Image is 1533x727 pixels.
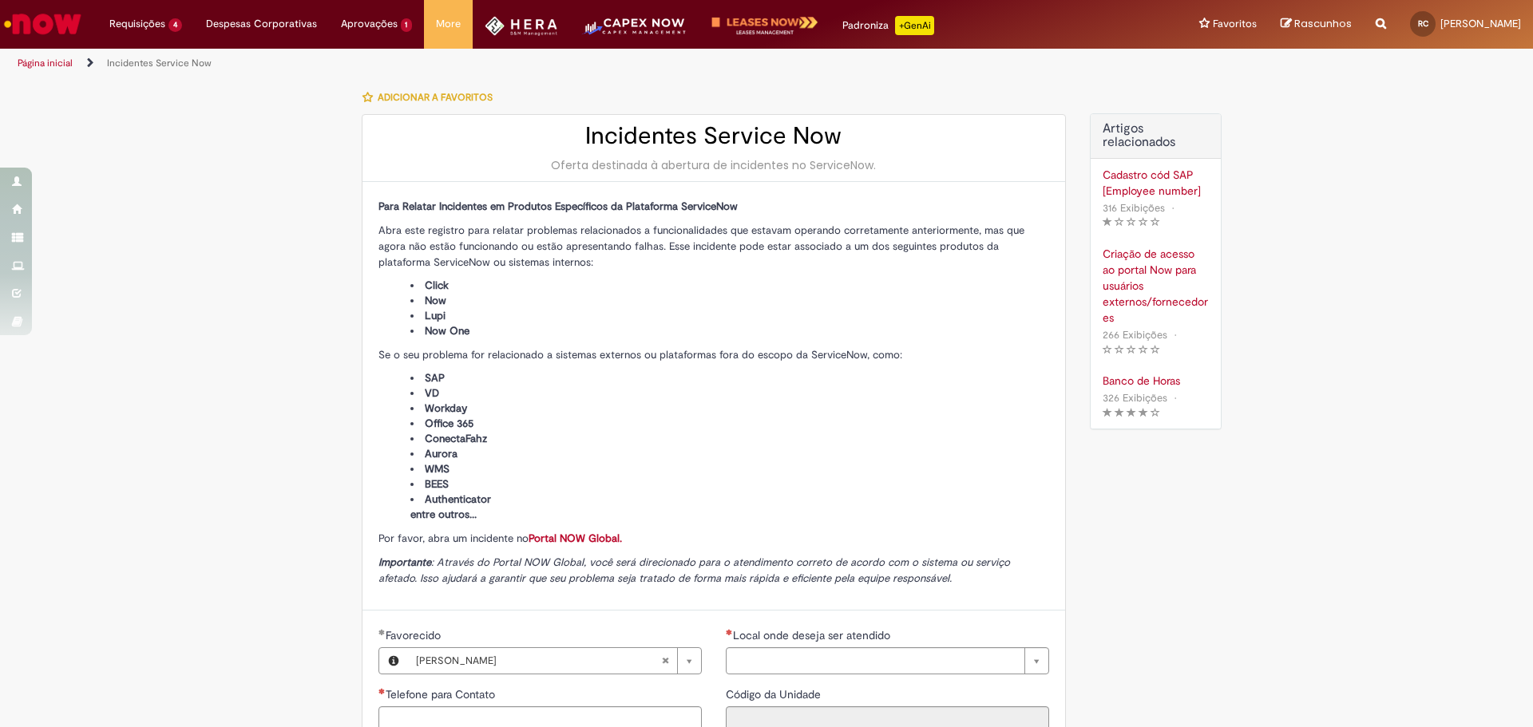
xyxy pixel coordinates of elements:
[378,123,1049,149] h2: Incidentes Service Now
[1103,201,1165,215] span: 316 Exibições
[1281,17,1352,32] a: Rascunhos
[1171,324,1180,346] span: •
[425,371,445,385] span: SAP
[425,417,473,430] span: Office 365
[416,648,661,674] span: [PERSON_NAME]
[378,555,1010,585] span: : Através do Portal NOW Global, você será direcionado para o atendimento correto de acordo com o ...
[425,386,439,400] span: VD
[711,16,818,36] img: logo-leases-transp-branco.png
[726,629,733,635] span: Necessários
[410,508,477,521] span: entre outros...
[842,16,934,35] div: Padroniza
[18,57,73,69] a: Página inicial
[425,279,449,292] span: Click
[1168,197,1178,219] span: •
[1103,373,1209,389] a: Banco de Horas
[425,492,491,506] span: Authenticator
[408,648,701,674] a: [PERSON_NAME]Limpar campo Favorecido
[425,432,487,445] span: ConectaFahz
[1103,167,1209,199] a: Cadastro cód SAP [Employee number]
[378,91,493,104] span: Adicionar a Favoritos
[378,348,902,362] span: Se o seu problema for relacionado a sistemas externos ou plataformas fora do escopo da ServiceNow...
[1418,18,1428,29] span: RC
[436,16,461,32] span: More
[425,309,446,322] span: Lupi
[726,686,824,702] label: Somente leitura - Código da Unidade
[1213,16,1257,32] span: Favoritos
[581,16,687,48] img: CapexLogo5.png
[379,648,408,674] button: Favorecido, Visualizar este registro Rodrigo Almeida Cobayashi
[378,157,1049,173] div: Oferta destinada à abertura de incidentes no ServiceNow.
[726,687,824,701] span: Somente leitura - Código da Unidade
[1171,387,1180,409] span: •
[425,447,458,460] span: Aurora
[109,16,165,32] span: Requisições
[1103,246,1209,326] a: Criação de acesso ao portal Now para usuários externos/fornecedores
[1103,122,1209,150] h3: Artigos relacionados
[378,223,1024,269] span: Abra este registro para relatar problemas relacionados a funcionalidades que estavam operando cor...
[378,200,738,213] span: Para Relatar Incidentes em Produtos Específicos da Plataforma ServiceNow
[1440,17,1521,30] span: [PERSON_NAME]
[386,687,498,701] span: Telefone para Contato
[378,531,622,545] span: Por favor, abra um incidente no
[341,16,398,32] span: Aprovações
[401,18,413,32] span: 1
[206,16,317,32] span: Despesas Corporativas
[895,16,934,35] p: +GenAi
[378,688,386,694] span: Necessários
[425,462,450,476] span: WMS
[386,628,444,642] span: Favorecido, Rodrigo Almeida Cobayashi
[107,57,212,69] a: Incidentes Service Now
[425,294,446,307] span: Now
[485,16,557,36] img: HeraLogo.png
[653,648,677,674] abbr: Limpar campo Favorecido
[1294,16,1352,31] span: Rascunhos
[12,49,1010,78] ul: Trilhas de página
[425,401,467,415] span: Workday
[1103,328,1167,342] span: 266 Exibições
[1103,391,1167,405] span: 326 Exibições
[529,531,622,545] a: Portal NOW Global.
[726,647,1049,674] a: Limpar campo Local onde deseja ser atendido
[425,477,449,491] span: BEES
[733,628,893,642] span: Necessários - Local onde deseja ser atendido
[168,18,182,32] span: 4
[378,629,386,635] span: Obrigatório Preenchido
[378,555,431,569] strong: Importante
[425,324,469,338] span: Now One
[362,81,501,114] button: Adicionar a Favoritos
[2,8,84,40] img: ServiceNow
